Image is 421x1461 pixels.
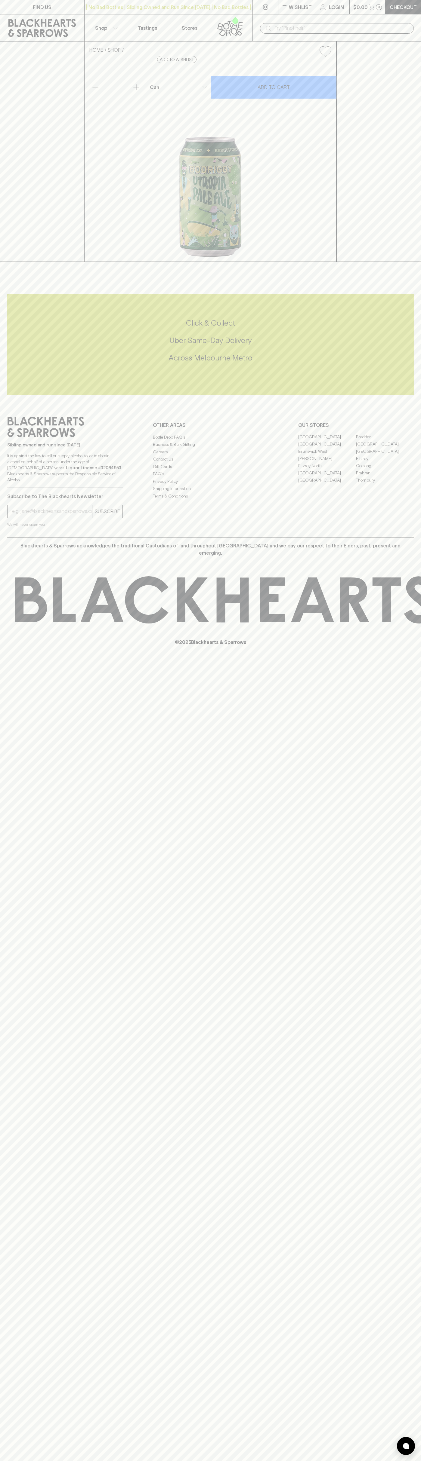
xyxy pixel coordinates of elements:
[390,4,417,11] p: Checkout
[356,448,414,455] a: [GEOGRAPHIC_DATA]
[92,505,122,518] button: SUBSCRIBE
[289,4,312,11] p: Wishlist
[12,507,92,516] input: e.g. jane@blackheartsandsparrows.com.au
[153,456,268,463] a: Contact Us
[153,463,268,470] a: Gift Cards
[7,453,123,483] p: It is against the law to sell or supply alcohol to, or to obtain alcohol on behalf of a person un...
[298,433,356,441] a: [GEOGRAPHIC_DATA]
[317,44,334,59] button: Add to wishlist
[66,465,121,470] strong: Liquor License #32064953
[298,421,414,429] p: OUR STORES
[7,318,414,328] h5: Click & Collect
[298,441,356,448] a: [GEOGRAPHIC_DATA]
[157,56,197,63] button: Add to wishlist
[182,24,197,32] p: Stores
[126,14,169,41] a: Tastings
[95,508,120,515] p: SUBSCRIBE
[274,23,409,33] input: Try "Pinot noir"
[153,433,268,441] a: Bottle Drop FAQ's
[298,448,356,455] a: Brunswick West
[258,84,290,91] p: ADD TO CART
[403,1443,409,1449] img: bubble-icon
[356,477,414,484] a: Thornbury
[108,47,121,53] a: SHOP
[298,462,356,470] a: Fitzroy North
[7,335,414,345] h5: Uber Same-Day Delivery
[7,522,123,528] p: We will never spam you
[356,470,414,477] a: Prahran
[138,24,157,32] p: Tastings
[153,470,268,478] a: FAQ's
[7,294,414,395] div: Call to action block
[89,47,103,53] a: HOME
[85,14,127,41] button: Shop
[153,478,268,485] a: Privacy Policy
[150,84,159,91] p: Can
[298,477,356,484] a: [GEOGRAPHIC_DATA]
[329,4,344,11] p: Login
[211,76,336,99] button: ADD TO CART
[147,81,210,93] div: Can
[356,462,414,470] a: Geelong
[169,14,211,41] a: Stores
[7,442,123,448] p: Sibling owned and run since [DATE]
[7,493,123,500] p: Subscribe to The Blackhearts Newsletter
[356,455,414,462] a: Fitzroy
[153,421,268,429] p: OTHER AREAS
[153,492,268,500] a: Terms & Conditions
[85,62,336,262] img: 43640.png
[12,542,409,556] p: Blackhearts & Sparrows acknowledges the traditional Custodians of land throughout [GEOGRAPHIC_DAT...
[153,448,268,455] a: Careers
[353,4,368,11] p: $0.00
[33,4,51,11] p: FIND US
[7,353,414,363] h5: Across Melbourne Metro
[95,24,107,32] p: Shop
[298,455,356,462] a: [PERSON_NAME]
[356,433,414,441] a: Braddon
[153,441,268,448] a: Business & Bulk Gifting
[153,485,268,492] a: Shipping Information
[356,441,414,448] a: [GEOGRAPHIC_DATA]
[378,5,380,9] p: 0
[298,470,356,477] a: [GEOGRAPHIC_DATA]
